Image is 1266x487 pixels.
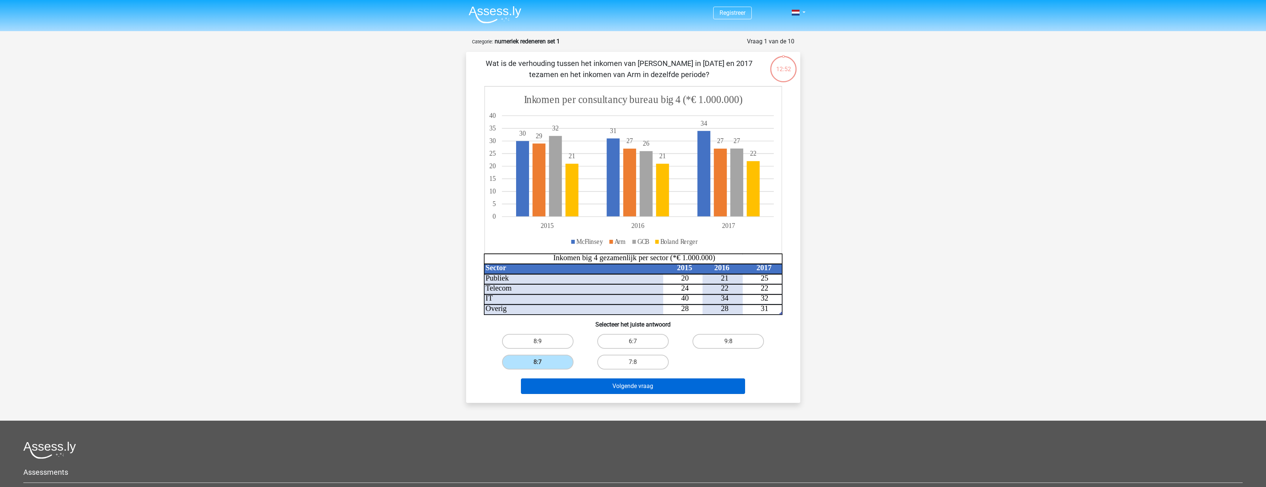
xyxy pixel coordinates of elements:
tspan: Overig [485,304,506,313]
label: 6:7 [597,334,669,349]
label: 8:7 [502,355,574,370]
strong: numeriek redeneren set 1 [495,38,560,45]
tspan: 21 [721,274,728,282]
tspan: 27 [733,137,740,145]
h5: Assessments [23,468,1243,477]
div: 12:52 [770,55,797,74]
tspan: 20 [489,162,496,170]
tspan: 2017 [756,264,771,272]
tspan: GCB [637,238,649,245]
tspan: 2727 [626,137,723,145]
tspan: 40 [489,112,496,119]
label: 7:8 [597,355,669,370]
tspan: 30 [489,137,496,145]
tspan: 22 [750,150,757,158]
tspan: 40 [681,294,689,302]
tspan: 10 [489,188,496,195]
tspan: 25 [489,150,496,158]
tspan: 35 [489,125,496,132]
tspan: 31 [761,304,768,312]
tspan: 30 [519,129,526,137]
tspan: 32 [761,294,768,302]
tspan: 29 [536,132,542,140]
tspan: 24 [681,284,689,292]
tspan: 2016 [714,264,729,272]
tspan: Inkomen big 4 gezamenlijk per sector (*€ 1.000.000) [553,254,715,262]
img: Assessly [469,6,521,23]
label: 8:9 [502,334,574,349]
a: Registreer [720,9,745,16]
tspan: 34 [700,119,707,127]
tspan: 201520162017 [541,222,735,230]
tspan: Inkomen per consultancy bureau big 4 (*€ 1.000.000) [524,93,742,106]
label: 9:8 [692,334,764,349]
h6: Selecteer het juiste antwoord [478,315,788,328]
tspan: 26 [643,139,649,147]
div: Vraag 1 van de 10 [747,37,794,46]
tspan: McFlinsey [576,238,603,245]
tspan: 0 [492,213,496,221]
tspan: IT [485,294,493,302]
tspan: 34 [721,294,728,302]
tspan: 2121 [568,152,665,160]
tspan: Arm [614,238,625,245]
tspan: 28 [681,304,689,312]
tspan: 32 [552,125,559,132]
tspan: 22 [761,284,768,292]
button: Volgende vraag [521,378,745,394]
small: Categorie: [472,39,493,44]
tspan: 5 [492,200,496,208]
tspan: 22 [721,284,728,292]
tspan: Publiek [485,274,509,282]
tspan: Sector [485,264,506,272]
tspan: 31 [610,127,617,135]
tspan: 15 [489,175,496,183]
tspan: 28 [721,304,728,312]
img: Assessly logo [23,441,76,459]
tspan: Boland Rerger [660,238,698,245]
tspan: Telecom [485,284,511,292]
tspan: 2015 [677,264,692,272]
tspan: 25 [761,274,768,282]
tspan: 20 [681,274,689,282]
p: Wat is de verhouding tussen het inkomen van [PERSON_NAME] in [DATE] en 2017 tezamen en het inkome... [478,58,761,80]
